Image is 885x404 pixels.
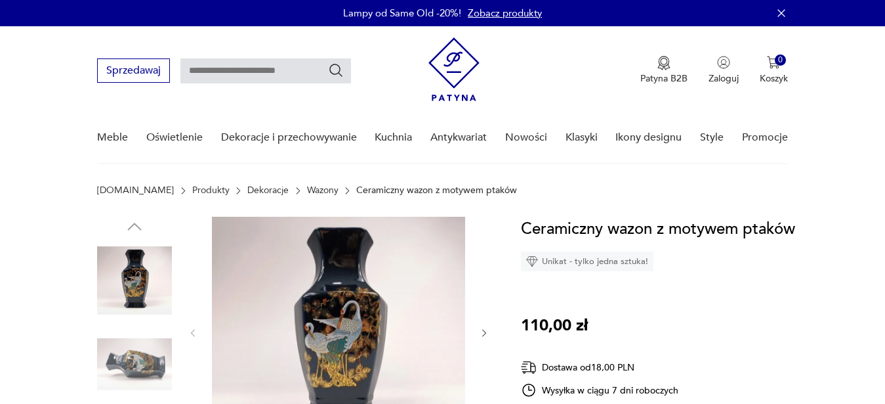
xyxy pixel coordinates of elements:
img: Ikona diamentu [526,256,538,267]
a: Wazony [307,185,339,196]
a: Ikona medaluPatyna B2B [640,56,688,85]
a: Antykwariat [430,112,487,163]
button: Zaloguj [709,56,739,85]
a: Ikony designu [615,112,682,163]
p: Patyna B2B [640,72,688,85]
a: Style [700,112,724,163]
a: Produkty [192,185,230,196]
a: Dekoracje i przechowywanie [221,112,357,163]
button: 0Koszyk [760,56,788,85]
a: Kuchnia [375,112,412,163]
a: Promocje [742,112,788,163]
a: Dekoracje [247,185,289,196]
img: Patyna - sklep z meblami i dekoracjami vintage [428,37,480,101]
a: Nowości [505,112,547,163]
button: Sprzedawaj [97,58,170,83]
p: Koszyk [760,72,788,85]
div: Dostawa od 18,00 PLN [521,359,678,376]
a: Klasyki [566,112,598,163]
button: Szukaj [328,62,344,78]
div: 0 [775,55,786,66]
img: Ikona koszyka [767,56,780,69]
p: 110,00 zł [521,313,588,338]
img: Ikona dostawy [521,359,537,376]
img: Ikonka użytkownika [717,56,730,69]
img: Zdjęcie produktu Ceramiczny wazon z motywem ptaków [97,243,172,318]
button: Patyna B2B [640,56,688,85]
a: Zobacz produkty [468,7,542,20]
div: Unikat - tylko jedna sztuka! [521,252,653,271]
p: Ceramiczny wazon z motywem ptaków [356,185,517,196]
div: Wysyłka w ciągu 7 dni roboczych [521,382,678,398]
p: Zaloguj [709,72,739,85]
img: Ikona medalu [657,56,670,70]
a: Oświetlenie [146,112,203,163]
a: Meble [97,112,128,163]
a: [DOMAIN_NAME] [97,185,174,196]
h1: Ceramiczny wazon z motywem ptaków [521,217,795,242]
a: Sprzedawaj [97,67,170,76]
p: Lampy od Same Old -20%! [343,7,461,20]
img: Zdjęcie produktu Ceramiczny wazon z motywem ptaków [97,327,172,402]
